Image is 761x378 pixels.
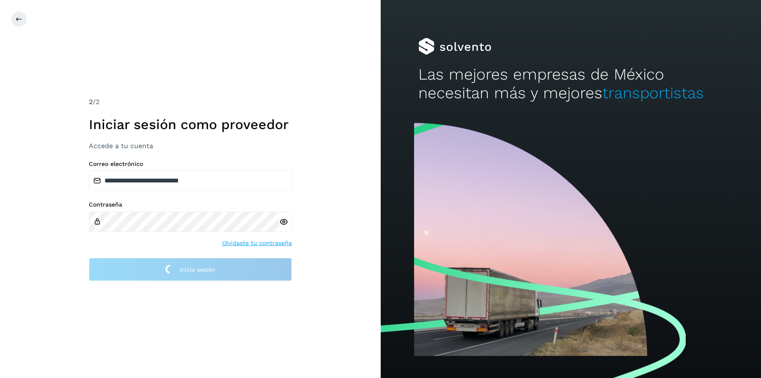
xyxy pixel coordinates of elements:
[418,65,723,103] h2: Las mejores empresas de México necesitan más y mejores
[89,258,292,281] button: Inicia sesión
[89,142,292,150] h3: Accede a tu cuenta
[89,160,292,168] label: Correo electrónico
[222,239,292,248] a: Olvidaste tu contraseña
[89,201,292,208] label: Contraseña
[89,116,292,132] h1: Iniciar sesión como proveedor
[89,98,93,106] span: 2
[602,84,704,102] span: transportistas
[179,267,215,273] span: Inicia sesión
[89,97,292,107] div: /2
